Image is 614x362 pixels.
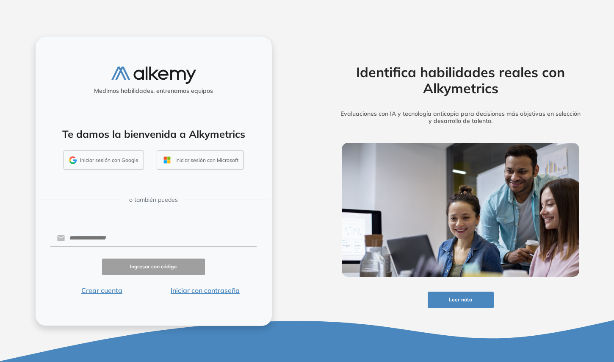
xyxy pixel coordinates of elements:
[153,285,257,295] button: Iniciar con contraseña
[329,64,593,97] h2: Identifica habilidades reales con Alkymetrics
[428,292,494,308] button: Leer nota
[129,195,178,204] span: o también puedes
[162,155,172,165] img: OUTLOOK_ICON
[462,264,614,362] iframe: Chat Widget
[50,285,154,295] button: Crear cuenta
[342,143,580,277] img: img-more-info
[157,150,244,170] button: Iniciar sesión con Microsoft
[47,128,261,140] h4: Te damos la bienvenida a Alkymetrics
[69,156,77,164] img: GMAIL_ICON
[329,110,593,125] h5: Evaluaciones con IA y tecnología anticopia para decisiones más objetivas en selección y desarroll...
[102,259,205,275] button: Ingresar con código
[111,67,196,84] img: logo-alkemy
[64,150,144,170] button: Iniciar sesión con Google
[39,87,268,95] h5: Medimos habilidades, entrenamos equipos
